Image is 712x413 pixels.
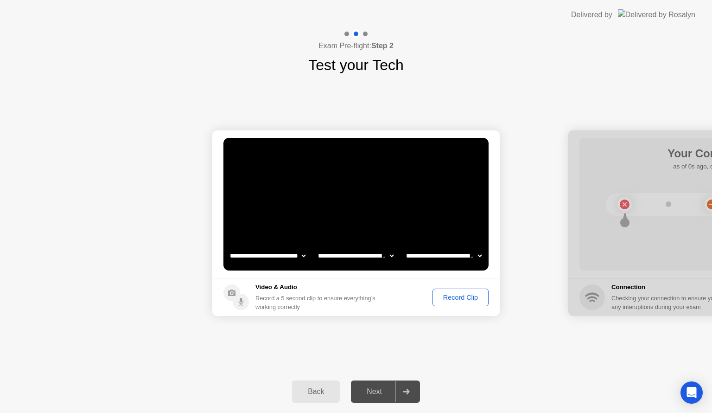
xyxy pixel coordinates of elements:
[228,246,307,265] select: Available cameras
[255,294,379,311] div: Record a 5 second clip to ensure everything’s working correctly
[371,42,394,50] b: Step 2
[618,9,695,20] img: Delivered by Rosalyn
[571,9,612,20] div: Delivered by
[354,387,395,396] div: Next
[680,381,703,404] div: Open Intercom Messenger
[436,294,485,301] div: Record Clip
[316,246,395,265] select: Available speakers
[295,387,337,396] div: Back
[308,54,404,76] h1: Test your Tech
[292,381,340,403] button: Back
[404,246,483,265] select: Available microphones
[432,289,489,306] button: Record Clip
[255,283,379,292] h5: Video & Audio
[351,381,420,403] button: Next
[318,40,394,52] h4: Exam Pre-flight:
